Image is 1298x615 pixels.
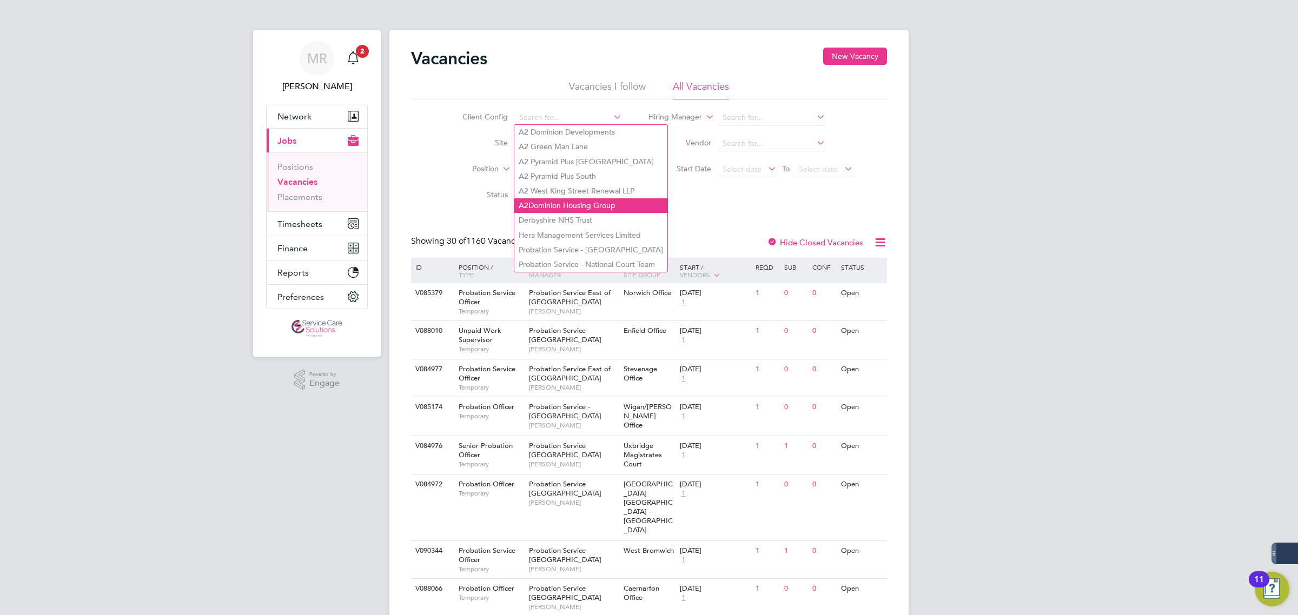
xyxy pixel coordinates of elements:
span: 1 [680,412,687,421]
input: Search for... [719,110,825,125]
li: Vacancies I follow [569,80,646,99]
div: Reqd [753,258,781,276]
span: 1 [680,489,687,498]
span: [PERSON_NAME] [529,603,618,611]
a: Vacancies [277,177,317,187]
button: Preferences [267,285,367,309]
button: Jobs [267,129,367,152]
button: Open Resource Center, 11 new notifications [1255,572,1289,606]
label: Client Config [446,112,508,122]
span: MR [307,51,327,65]
span: Temporary [459,565,524,573]
span: Temporary [459,460,524,469]
div: [DATE] [680,403,750,412]
span: 1 [680,298,687,307]
li: Probation Service - [GEOGRAPHIC_DATA] [514,243,667,257]
div: 0 [810,397,838,417]
span: West Bromwich [624,546,674,555]
div: 1 [782,436,810,456]
label: Status [446,190,508,199]
div: [DATE] [680,442,750,451]
div: 1 [753,579,781,599]
div: Position / [451,258,526,284]
div: 0 [782,397,810,417]
span: Caernarfon Office [624,584,659,602]
div: V085174 [413,397,451,417]
li: A2 Pyramid Plus [GEOGRAPHIC_DATA] [514,155,667,169]
a: Powered byEngage [294,370,340,390]
span: Timesheets [277,219,322,229]
span: 30 of [447,236,466,246]
span: Select date [723,164,761,174]
span: Temporary [459,412,524,420]
span: Powered by [309,370,340,379]
span: 1 [680,374,687,383]
div: 0 [810,579,838,599]
span: Wigan/[PERSON_NAME] Office [624,402,672,430]
span: Probation Service [GEOGRAPHIC_DATA] [529,479,601,498]
div: 0 [810,283,838,303]
div: 1 [782,541,810,561]
div: [DATE] [680,289,750,298]
span: [PERSON_NAME] [529,345,618,353]
span: Probation Officer [459,479,514,489]
div: Conf [810,258,838,276]
span: Reports [277,268,309,278]
label: Site [446,138,508,148]
input: Search for... [515,110,622,125]
span: Network [277,111,312,122]
div: 1 [753,541,781,561]
div: V085379 [413,283,451,303]
span: Select date [799,164,838,174]
div: 1 [753,474,781,494]
div: Showing [411,236,528,247]
span: [PERSON_NAME] [529,383,618,392]
label: Hide Closed Vacancies [767,237,863,248]
div: 11 [1254,579,1264,593]
nav: Main navigation [253,30,381,357]
a: Positions [277,162,313,172]
div: Open [838,474,885,494]
span: Unpaid Work Supervisor [459,326,501,344]
span: Probation Service - [GEOGRAPHIC_DATA] [529,402,601,420]
div: 0 [782,283,810,303]
span: [GEOGRAPHIC_DATA] [GEOGRAPHIC_DATA] - [GEOGRAPHIC_DATA] [624,479,673,534]
div: Status [838,258,885,276]
div: Jobs [267,152,367,211]
a: Go to home page [266,320,368,337]
span: Probation Service Officer [459,546,515,564]
span: [PERSON_NAME] [529,421,618,430]
div: 0 [810,474,838,494]
span: Probation Service [GEOGRAPHIC_DATA] [529,584,601,602]
li: A2 Green Man Lane [514,139,667,154]
span: Uxbridge Magistrates Court [624,441,662,469]
span: Norwich Office [624,288,671,297]
span: Jobs [277,136,296,146]
span: Probation Service East of [GEOGRAPHIC_DATA] [529,364,611,383]
span: 1 [680,556,687,565]
span: [PERSON_NAME] [529,460,618,469]
div: 0 [782,321,810,341]
button: New Vacancy [823,48,887,65]
span: Temporary [459,593,524,602]
div: Sub [782,258,810,276]
div: 1 [753,321,781,341]
div: Open [838,579,885,599]
span: Probation Service [GEOGRAPHIC_DATA] [529,441,601,459]
span: Probation Service Officer [459,364,515,383]
div: V084972 [413,474,451,494]
li: A2 Pyramid Plus South [514,169,667,184]
span: [PERSON_NAME] [529,307,618,316]
div: Open [838,321,885,341]
label: Start Date [649,164,711,173]
span: Manager [529,270,561,279]
div: [DATE] [680,365,750,374]
span: Stevenage Office [624,364,657,383]
span: Engage [309,379,340,388]
div: 0 [810,541,838,561]
span: 1 [680,593,687,603]
button: Timesheets [267,212,367,236]
div: 0 [782,579,810,599]
span: Temporary [459,383,524,392]
span: Preferences [277,292,324,302]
